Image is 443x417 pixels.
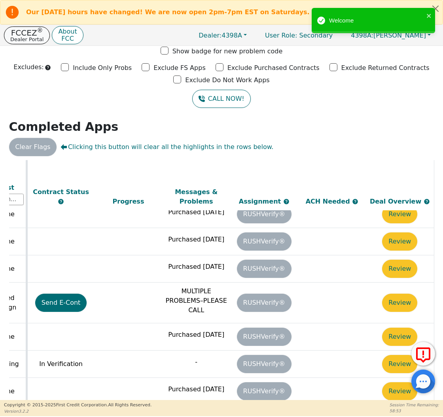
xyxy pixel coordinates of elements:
[390,402,439,408] p: Session Time Remaining:
[185,75,269,85] p: Exclude Do Not Work Apps
[26,8,310,16] b: Our [DATE] hours have changed! We are now open 2pm-7pm EST on Saturdays.
[190,29,255,42] button: Dealer:4398A
[37,27,43,34] sup: ®
[61,142,273,152] span: Clicking this button will clear all the highlights in the rows below.
[382,260,417,278] button: Review
[411,342,435,366] button: Report Error to FCC
[9,120,119,134] strong: Completed Apps
[10,29,44,37] p: FCCEZ
[257,28,341,43] a: User Role: Secondary
[329,16,424,25] div: Welcome
[164,287,228,315] p: MULTIPLE PROBLEMS–PLEASE CALL
[58,28,77,35] p: About
[382,294,417,312] button: Review
[199,32,242,39] span: 4398A
[426,11,432,20] button: close
[428,0,443,17] button: Close alert
[172,47,283,56] p: Show badge for new problem code
[4,402,151,409] p: Copyright © 2015- 2025 First Credit Corporation.
[382,328,417,346] button: Review
[306,197,352,205] span: ACH Needed
[164,235,228,244] p: Purchased [DATE]
[382,355,417,373] button: Review
[27,350,95,377] td: In Verification
[164,357,228,367] p: -
[382,205,417,223] button: Review
[58,36,77,42] p: FCC
[4,26,50,44] button: FCCEZ®Dealer Portal
[382,382,417,400] button: Review
[351,32,426,39] span: [PERSON_NAME]
[382,232,417,251] button: Review
[164,187,228,206] div: Messages & Problems
[73,63,132,73] p: Include Only Probs
[390,408,439,414] p: 58:53
[351,32,373,39] span: 4398A:
[10,37,44,42] p: Dealer Portal
[4,408,151,414] p: Version 3.2.2
[97,196,161,206] div: Progress
[35,294,87,312] button: Send E-Cont
[13,62,44,72] p: Excludes:
[257,28,341,43] p: Secondary
[164,385,228,394] p: Purchased [DATE]
[239,197,283,205] span: Assignment
[227,63,320,73] p: Exclude Purchased Contracts
[199,32,221,39] span: Dealer:
[153,63,206,73] p: Exclude FS Apps
[108,402,151,408] span: All Rights Reserved.
[52,26,83,45] button: AboutFCC
[164,330,228,340] p: Purchased [DATE]
[164,208,228,217] p: Purchased [DATE]
[192,90,250,108] button: CALL NOW!
[370,197,430,205] span: Deal Overview
[265,32,297,39] span: User Role :
[341,63,430,73] p: Exclude Returned Contracts
[164,262,228,272] p: Purchased [DATE]
[33,188,89,195] span: Contract Status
